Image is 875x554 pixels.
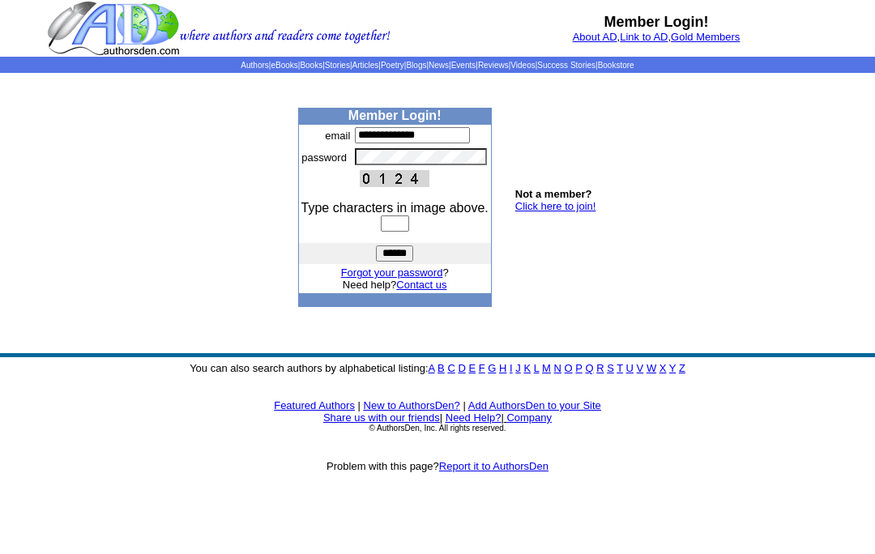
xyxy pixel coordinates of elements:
[323,411,440,424] a: Share us with our friends
[429,362,435,374] a: A
[626,362,634,374] a: U
[271,61,297,70] a: eBooks
[488,362,496,374] a: G
[515,200,596,212] a: Click here to join!
[439,460,548,472] a: Report it to AuthorsDen
[596,362,604,374] a: R
[437,362,445,374] a: B
[381,61,404,70] a: Poetry
[274,399,355,411] a: Featured Authors
[523,362,531,374] a: K
[348,109,442,122] b: Member Login!
[325,130,350,142] font: email
[575,362,582,374] a: P
[534,362,540,374] a: L
[468,399,601,411] a: Add AuthorsDen to your Site
[446,411,502,424] a: Need Help?
[542,362,551,374] a: M
[369,424,506,433] font: © AuthorsDen, Inc. All rights reserved.
[510,362,513,374] a: I
[429,61,449,70] a: News
[447,362,455,374] a: C
[301,151,347,164] font: password
[515,188,592,200] b: Not a member?
[301,201,489,215] font: Type characters in image above.
[364,399,460,411] a: New to AuthorsDen?
[463,399,465,411] font: |
[647,362,656,374] a: W
[358,399,361,411] font: |
[515,362,521,374] a: J
[679,362,685,374] a: Z
[352,61,379,70] a: Articles
[607,362,614,374] a: S
[659,362,667,374] a: X
[241,61,268,70] a: Authors
[325,61,350,70] a: Stories
[565,362,573,374] a: O
[554,362,561,374] a: N
[327,460,548,472] font: Problem with this page?
[604,14,709,30] b: Member Login!
[537,61,595,70] a: Success Stories
[468,362,476,374] a: E
[506,411,552,424] a: Company
[598,61,634,70] a: Bookstore
[617,362,623,374] a: T
[510,61,535,70] a: Videos
[360,170,429,187] img: This Is CAPTCHA Image
[341,266,449,279] font: ?
[573,31,617,43] a: About AD
[585,362,593,374] a: Q
[637,362,644,374] a: V
[451,61,476,70] a: Events
[620,31,668,43] a: Link to AD
[440,411,442,424] font: |
[190,362,685,374] font: You can also search authors by alphabetical listing:
[478,61,509,70] a: Reviews
[396,279,446,291] a: Contact us
[341,266,443,279] a: Forgot your password
[406,61,426,70] a: Blogs
[343,279,447,291] font: Need help?
[501,411,552,424] font: |
[499,362,506,374] a: H
[669,362,676,374] a: Y
[458,362,465,374] a: D
[573,31,741,43] font: , ,
[300,61,322,70] a: Books
[671,31,740,43] a: Gold Members
[479,362,485,374] a: F
[241,61,634,70] span: | | | | | | | | | | | |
